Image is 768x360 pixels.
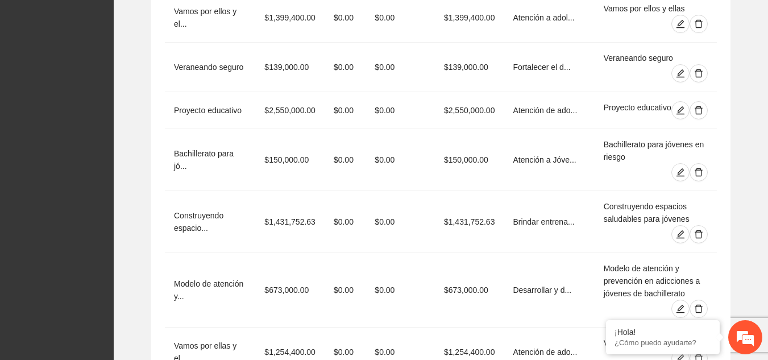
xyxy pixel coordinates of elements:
span: Modelo de atención y... [174,279,243,301]
td: $139,000.00 [255,43,325,92]
td: $0.00 [325,92,366,129]
div: Minimizar ventana de chat en vivo [186,6,214,33]
button: edit [671,101,690,119]
td: $1,431,752.63 [255,191,325,253]
span: delete [690,19,707,28]
span: edit [672,19,689,28]
span: delete [690,304,707,313]
span: Construyendo espacio... [174,211,223,233]
button: delete [690,15,708,33]
div: Chatee con nosotros ahora [59,58,191,73]
span: Bachillerato para jó... [174,149,234,171]
div: Bachillerato para jóvenes en riesgo [604,138,708,163]
div: Vamos por ellos y ellas [604,2,708,15]
td: $0.00 [325,43,366,92]
span: Estamos en línea. [66,116,157,231]
span: delete [690,69,707,78]
div: Proyecto educativo [604,101,671,119]
span: Atención de ado... [513,106,577,115]
span: Atención a adol... [513,13,574,22]
div: Veraneando seguro [604,52,708,64]
button: delete [690,163,708,181]
td: $139,000.00 [435,43,504,92]
span: edit [672,106,689,115]
div: ¡Hola! [615,328,711,337]
td: $1,431,752.63 [435,191,504,253]
td: $0.00 [325,129,366,191]
span: Vamos por ellos y el... [174,7,236,28]
span: edit [672,69,689,78]
textarea: Escriba su mensaje y pulse “Intro” [6,239,217,279]
button: edit [671,225,690,243]
span: delete [690,106,707,115]
div: Modelo de atención y prevención en adicciones a jóvenes de bachillerato [604,262,708,300]
button: edit [671,300,690,318]
button: edit [671,64,690,82]
span: edit [672,168,689,177]
td: $2,550,000.00 [255,92,325,129]
span: Atención a Jóve... [513,155,576,164]
td: $0.00 [366,92,435,129]
span: edit [672,230,689,239]
button: edit [671,163,690,181]
td: $0.00 [366,129,435,191]
span: Desarrollar y d... [513,285,571,295]
button: delete [690,64,708,82]
button: delete [690,300,708,318]
td: Veraneando seguro [165,43,255,92]
td: $0.00 [325,253,366,328]
td: $150,000.00 [435,129,504,191]
td: Proyecto educativo [165,92,255,129]
span: delete [690,168,707,177]
span: delete [690,230,707,239]
button: delete [690,101,708,119]
td: $0.00 [366,253,435,328]
div: Construyendo espacios saludables para jóvenes [604,200,708,225]
td: $150,000.00 [255,129,325,191]
td: $673,000.00 [255,253,325,328]
span: Atención de ado... [513,347,577,357]
span: Fortalecer el d... [513,63,570,72]
button: delete [690,225,708,243]
span: Brindar entrena... [513,217,574,226]
div: Vamos por ellas y ellos [604,337,708,349]
td: $673,000.00 [435,253,504,328]
td: $2,550,000.00 [435,92,504,129]
td: $0.00 [366,43,435,92]
p: ¿Cómo puedo ayudarte? [615,338,711,347]
span: edit [672,304,689,313]
td: $0.00 [366,191,435,253]
td: $0.00 [325,191,366,253]
button: edit [671,15,690,33]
